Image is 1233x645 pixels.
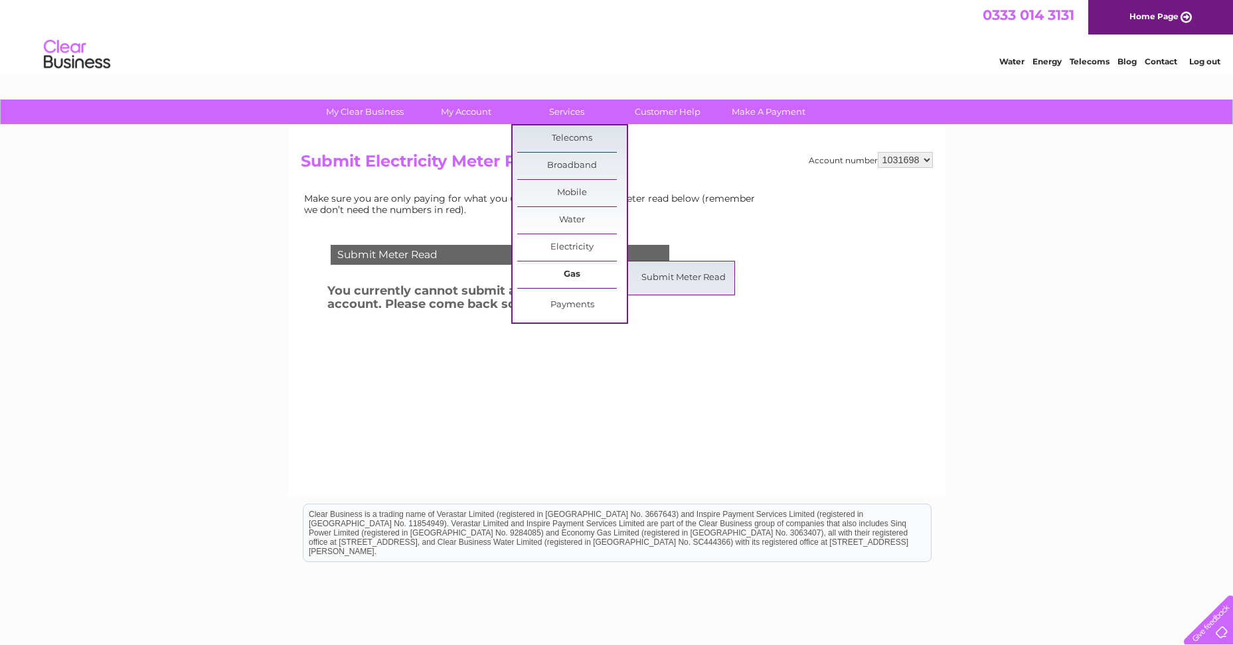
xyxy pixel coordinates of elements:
[629,265,738,291] a: Submit Meter Read
[303,7,931,64] div: Clear Business is a trading name of Verastar Limited (registered in [GEOGRAPHIC_DATA] No. 3667643...
[517,292,627,319] a: Payments
[517,153,627,179] a: Broadband
[1189,56,1220,66] a: Log out
[310,100,420,124] a: My Clear Business
[327,281,704,318] h3: You currently cannot submit a meter reading on this account. Please come back soon!
[331,245,669,265] div: Submit Meter Read
[517,125,627,152] a: Telecoms
[517,234,627,261] a: Electricity
[517,207,627,234] a: Water
[983,7,1074,23] a: 0333 014 3131
[999,56,1025,66] a: Water
[809,152,933,168] div: Account number
[714,100,823,124] a: Make A Payment
[301,152,933,177] h2: Submit Electricity Meter Read
[301,190,766,218] td: Make sure you are only paying for what you use. Simply enter your meter read below (remember we d...
[1070,56,1110,66] a: Telecoms
[517,180,627,206] a: Mobile
[1117,56,1137,66] a: Blog
[613,100,722,124] a: Customer Help
[411,100,521,124] a: My Account
[517,261,627,288] a: Gas
[43,35,111,75] img: logo.png
[1145,56,1177,66] a: Contact
[1032,56,1062,66] a: Energy
[512,100,621,124] a: Services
